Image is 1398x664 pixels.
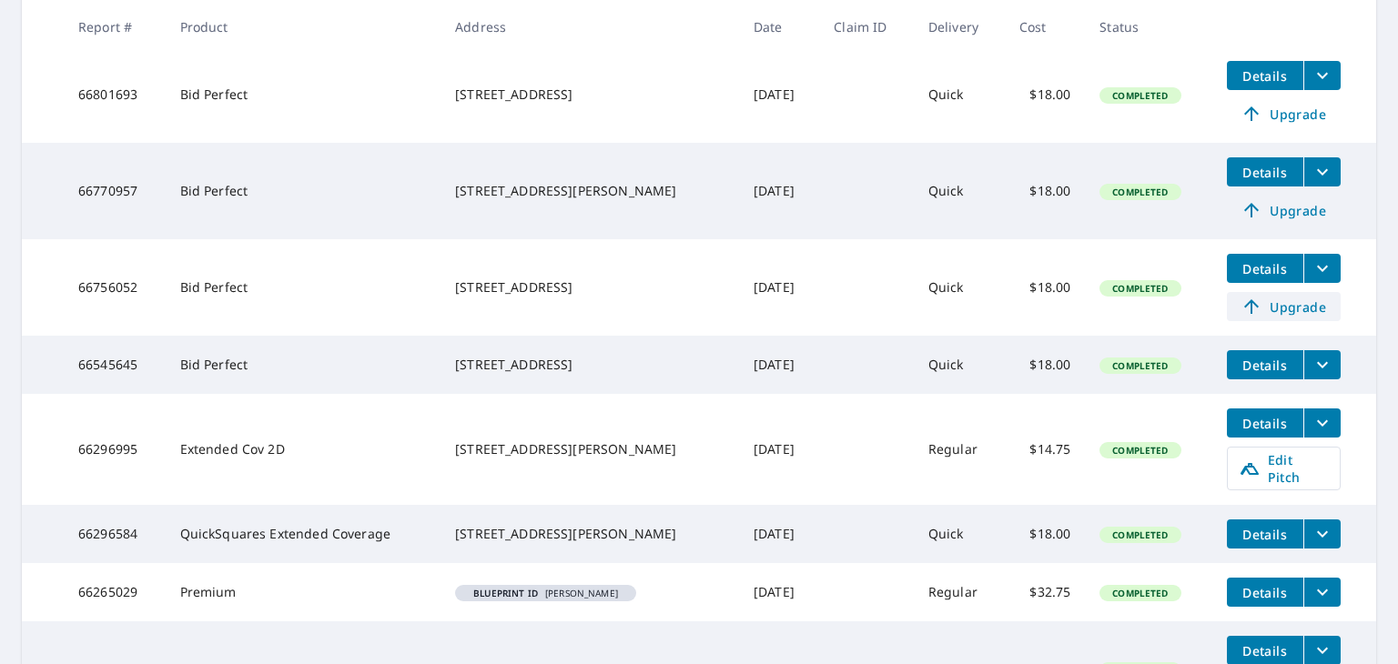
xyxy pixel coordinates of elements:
span: Upgrade [1238,296,1330,317]
span: Details [1238,526,1292,543]
button: detailsBtn-66296995 [1227,408,1303,438]
td: $18.00 [1005,505,1085,563]
td: Regular [914,563,1005,621]
td: 66296584 [64,505,166,563]
td: $14.75 [1005,394,1085,505]
span: Details [1238,415,1292,432]
button: filesDropdownBtn-66801693 [1303,61,1341,90]
td: Quick [914,143,1005,239]
span: Details [1238,642,1292,659]
td: $18.00 [1005,46,1085,143]
button: filesDropdownBtn-66296584 [1303,519,1341,548]
button: filesDropdownBtn-66756052 [1303,254,1341,283]
div: [STREET_ADDRESS][PERSON_NAME] [455,525,724,543]
td: [DATE] [739,143,819,239]
td: 66770957 [64,143,166,239]
span: Details [1238,260,1292,277]
div: [STREET_ADDRESS][PERSON_NAME] [455,440,724,458]
td: QuickSquares Extended Coverage [166,505,441,563]
em: Blueprint ID [473,589,538,598]
a: Upgrade [1227,292,1341,321]
button: filesDropdownBtn-66770957 [1303,157,1341,186]
span: Completed [1101,186,1179,198]
td: Bid Perfect [166,336,441,394]
td: Quick [914,46,1005,143]
span: Details [1238,67,1292,85]
td: Bid Perfect [166,143,441,239]
td: 66801693 [64,46,166,143]
button: detailsBtn-66801693 [1227,61,1303,90]
span: Edit Pitch [1239,451,1329,486]
span: Completed [1101,282,1179,295]
button: filesDropdownBtn-66265029 [1303,578,1341,607]
td: [DATE] [739,563,819,621]
span: [PERSON_NAME] [462,589,629,598]
a: Upgrade [1227,99,1341,128]
span: Completed [1101,587,1179,599]
td: Quick [914,505,1005,563]
td: $18.00 [1005,336,1085,394]
span: Details [1238,164,1292,181]
div: [STREET_ADDRESS][PERSON_NAME] [455,182,724,200]
button: detailsBtn-66265029 [1227,578,1303,607]
button: detailsBtn-66756052 [1227,254,1303,283]
span: Completed [1101,89,1179,102]
span: Completed [1101,444,1179,457]
a: Upgrade [1227,196,1341,225]
a: Edit Pitch [1227,447,1341,490]
button: filesDropdownBtn-66545645 [1303,350,1341,379]
td: Quick [914,239,1005,336]
span: Upgrade [1238,103,1330,125]
button: filesDropdownBtn-66296995 [1303,408,1341,438]
td: $18.00 [1005,239,1085,336]
td: 66545645 [64,336,166,394]
button: detailsBtn-66296584 [1227,519,1303,548]
td: $32.75 [1005,563,1085,621]
button: detailsBtn-66545645 [1227,350,1303,379]
td: Extended Cov 2D [166,394,441,505]
span: Details [1238,357,1292,374]
span: Details [1238,584,1292,601]
td: [DATE] [739,394,819,505]
td: Premium [166,563,441,621]
td: 66296995 [64,394,166,505]
td: 66265029 [64,563,166,621]
div: [STREET_ADDRESS] [455,278,724,297]
div: [STREET_ADDRESS] [455,356,724,374]
span: Upgrade [1238,199,1330,221]
td: $18.00 [1005,143,1085,239]
td: Bid Perfect [166,239,441,336]
td: Bid Perfect [166,46,441,143]
button: detailsBtn-66770957 [1227,157,1303,186]
span: Completed [1101,528,1179,541]
td: [DATE] [739,239,819,336]
td: 66756052 [64,239,166,336]
span: Completed [1101,359,1179,372]
td: [DATE] [739,46,819,143]
td: [DATE] [739,336,819,394]
div: [STREET_ADDRESS] [455,86,724,104]
td: Quick [914,336,1005,394]
td: [DATE] [739,505,819,563]
td: Regular [914,394,1005,505]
